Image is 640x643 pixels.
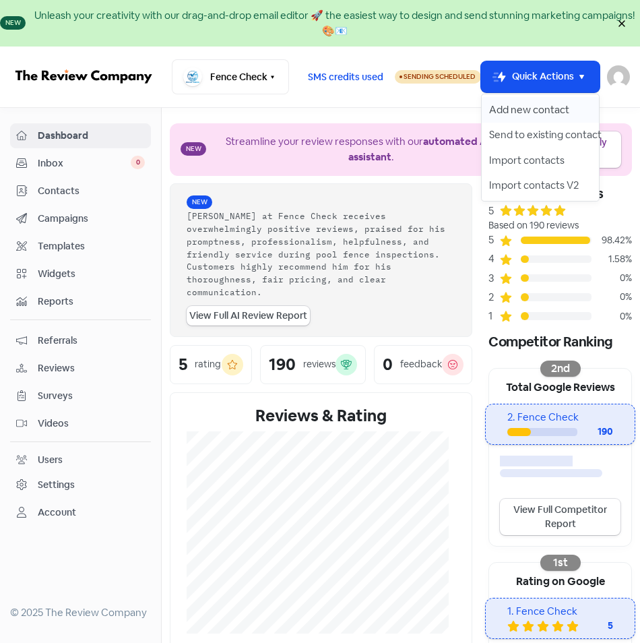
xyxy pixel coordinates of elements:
[10,262,151,286] a: Widgets
[303,357,335,371] div: reviews
[38,295,145,309] span: Reports
[482,173,600,199] button: Import contacts V2
[488,233,499,248] div: 5
[507,410,613,425] div: 2. Fence Check
[591,233,632,247] div: 98.42%
[38,129,145,143] span: Dashboard
[488,218,632,233] div: Based on 190 reviews
[488,309,499,324] div: 1
[10,472,151,497] a: Settings
[38,334,145,348] span: Referrals
[348,135,517,163] b: automated AI reply assistant
[374,345,472,384] a: 0feedback
[488,251,499,267] div: 4
[488,271,499,286] div: 3
[170,345,252,384] a: 5rating
[507,604,613,619] div: 1. Fence Check
[210,134,533,164] div: Streamline your review responses with our .
[540,361,581,377] div: 2nd
[10,500,151,525] a: Account
[187,195,212,209] span: New
[10,123,151,148] a: Dashboard
[10,605,151,621] div: © 2025 The Review Company
[10,206,151,231] a: Campaigns
[181,142,206,156] span: New
[482,148,600,173] button: Import contacts
[10,328,151,353] a: Referrals
[38,267,145,281] span: Widgets
[500,499,620,535] a: View Full Competitor Report
[482,123,600,148] button: Send to existing contact
[308,70,383,84] span: SMS credits used
[540,555,581,571] div: 1st
[38,478,75,492] div: Settings
[581,619,613,633] div: 5
[187,210,455,298] div: [PERSON_NAME] at Fence Check receives overwhelmingly positive reviews, praised for his promptness...
[591,309,632,324] div: 0%
[395,69,481,85] a: Sending Scheduled
[400,357,442,371] div: feedback
[10,384,151,408] a: Surveys
[38,417,145,431] span: Videos
[187,404,455,428] div: Reviews & Rating
[10,448,151,472] a: Users
[38,184,145,198] span: Contacts
[488,332,632,352] div: Competitor Ranking
[10,179,151,204] a: Contacts
[489,369,631,404] div: Total Google Reviews
[577,425,613,439] div: 190
[38,239,145,253] span: Templates
[591,271,632,285] div: 0%
[296,69,395,82] a: SMS credits used
[260,345,366,384] a: 190reviews
[481,61,600,93] button: Quick Actions
[10,411,151,436] a: Videos
[195,357,221,371] div: rating
[269,357,296,373] div: 190
[131,156,145,169] span: 0
[30,8,640,38] div: Unleash your creativity with our drag-and-drop email editor 🚀 the easiest way to design and send ...
[607,65,630,88] img: User
[172,59,289,95] button: Fence Check
[10,289,151,314] a: Reports
[591,290,632,304] div: 0%
[488,204,494,219] div: 5
[404,72,476,81] span: Sending Scheduled
[38,506,76,520] div: Account
[38,389,145,403] span: Surveys
[489,563,631,598] div: Rating on Google
[383,357,393,373] div: 0
[187,306,310,326] a: View Full AI Review Report
[10,356,151,381] a: Reviews
[482,97,600,123] button: Add new contact
[38,453,63,467] div: Users
[10,151,151,176] a: Inbox 0
[38,156,131,171] span: Inbox
[38,361,145,375] span: Reviews
[10,234,151,259] a: Templates
[38,212,145,226] span: Campaigns
[488,290,499,305] div: 2
[591,252,632,266] div: 1.58%
[179,357,187,373] div: 5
